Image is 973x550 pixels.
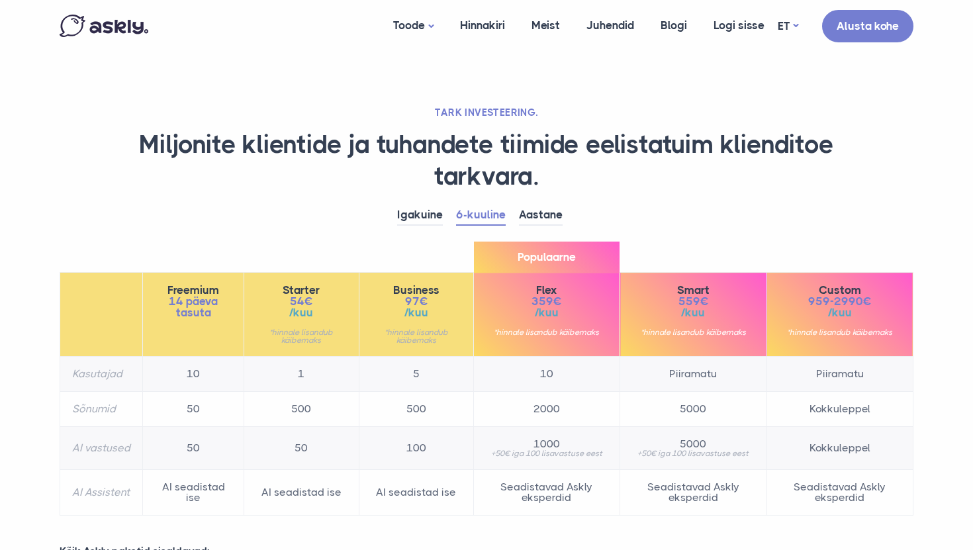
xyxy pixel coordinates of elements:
[143,392,244,427] td: 50
[778,17,798,36] a: ET
[60,357,143,392] th: Kasutajad
[486,328,608,336] small: *hinnale lisandub käibemaks
[371,285,461,296] span: Business
[486,449,608,457] small: +50€ iga 100 lisavastuse eest
[473,357,620,392] td: 10
[456,205,506,226] a: 6-kuuline
[60,129,913,192] h1: Miljonite klientide ja tuhandete tiimide eelistatuim klienditoe tarkvara.
[256,285,346,296] span: Starter
[397,205,443,226] a: Igakuine
[519,205,563,226] a: Aastane
[60,427,143,470] th: AI vastused
[244,392,359,427] td: 500
[779,443,901,453] span: Kokkuleppel
[620,392,766,427] td: 5000
[155,296,232,318] span: 14 päeva tasuta
[632,307,754,318] span: /kuu
[486,285,608,296] span: Flex
[244,470,359,516] td: AI seadistad ise
[486,307,608,318] span: /kuu
[779,296,901,307] span: 959-2990€
[766,392,913,427] td: Kokkuleppel
[256,328,346,344] small: *hinnale lisandub käibemaks
[473,392,620,427] td: 2000
[766,470,913,516] td: Seadistavad Askly eksperdid
[632,285,754,296] span: Smart
[486,296,608,307] span: 359€
[256,307,346,318] span: /kuu
[371,296,461,307] span: 97€
[620,470,766,516] td: Seadistavad Askly eksperdid
[822,10,913,42] a: Alusta kohe
[371,328,461,344] small: *hinnale lisandub käibemaks
[359,357,473,392] td: 5
[620,357,766,392] td: Piiramatu
[60,15,148,37] img: Askly
[779,285,901,296] span: Custom
[359,392,473,427] td: 500
[256,296,346,307] span: 54€
[632,328,754,336] small: *hinnale lisandub käibemaks
[779,328,901,336] small: *hinnale lisandub käibemaks
[632,296,754,307] span: 559€
[359,470,473,516] td: AI seadistad ise
[60,470,143,516] th: AI Assistent
[359,427,473,470] td: 100
[766,357,913,392] td: Piiramatu
[632,439,754,449] span: 5000
[244,427,359,470] td: 50
[60,106,913,119] h2: TARK INVESTEERING.
[143,357,244,392] td: 10
[779,307,901,318] span: /kuu
[244,357,359,392] td: 1
[632,449,754,457] small: +50€ iga 100 lisavastuse eest
[486,439,608,449] span: 1000
[473,470,620,516] td: Seadistavad Askly eksperdid
[143,470,244,516] td: AI seadistad ise
[474,242,620,273] span: Populaarne
[60,392,143,427] th: Sõnumid
[371,307,461,318] span: /kuu
[155,285,232,296] span: Freemium
[143,427,244,470] td: 50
